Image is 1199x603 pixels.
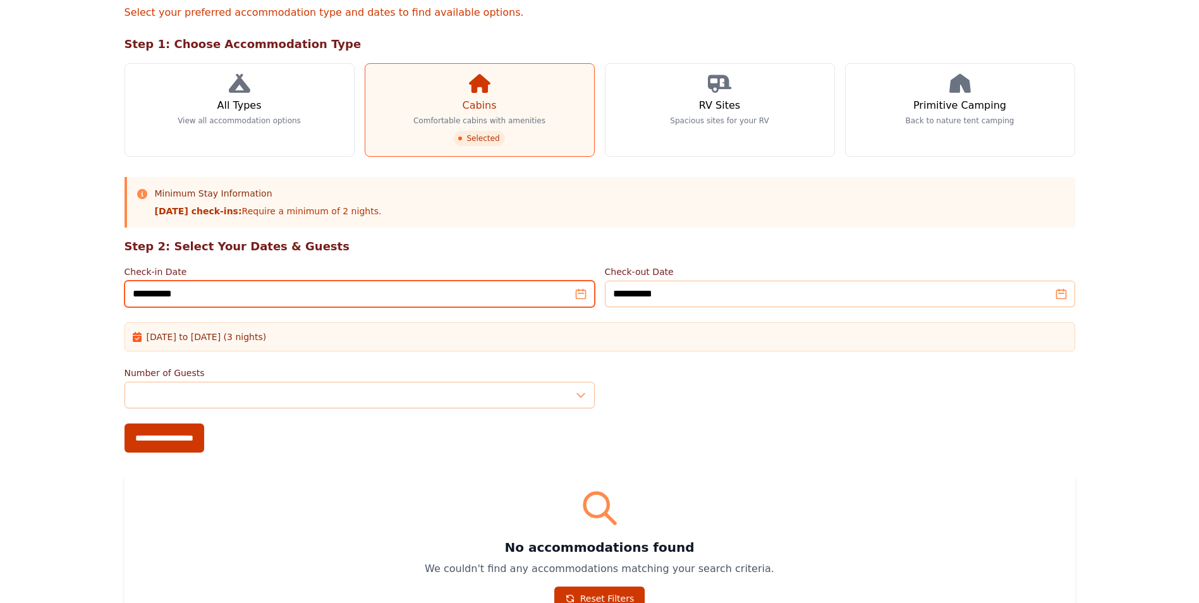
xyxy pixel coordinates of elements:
label: Check-in Date [125,265,595,278]
h2: Step 1: Choose Accommodation Type [125,35,1075,53]
p: Back to nature tent camping [906,116,1014,126]
h3: Minimum Stay Information [155,187,382,200]
a: Cabins Comfortable cabins with amenities Selected [365,63,595,157]
a: Primitive Camping Back to nature tent camping [845,63,1075,157]
label: Number of Guests [125,367,595,379]
a: All Types View all accommodation options [125,63,355,157]
p: We couldn't find any accommodations matching your search criteria. [140,561,1060,576]
span: [DATE] to [DATE] (3 nights) [147,331,267,343]
p: Comfortable cabins with amenities [413,116,545,126]
h3: Primitive Camping [913,98,1006,113]
a: RV Sites Spacious sites for your RV [605,63,835,157]
p: Require a minimum of 2 nights. [155,205,382,217]
strong: [DATE] check-ins: [155,206,242,216]
h3: RV Sites [699,98,740,113]
h3: All Types [217,98,261,113]
span: Selected [454,131,504,146]
p: Select your preferred accommodation type and dates to find available options. [125,5,1075,20]
h2: Step 2: Select Your Dates & Guests [125,238,1075,255]
p: Spacious sites for your RV [670,116,769,126]
p: View all accommodation options [178,116,301,126]
h3: Cabins [462,98,496,113]
label: Check-out Date [605,265,1075,278]
h3: No accommodations found [140,539,1060,556]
